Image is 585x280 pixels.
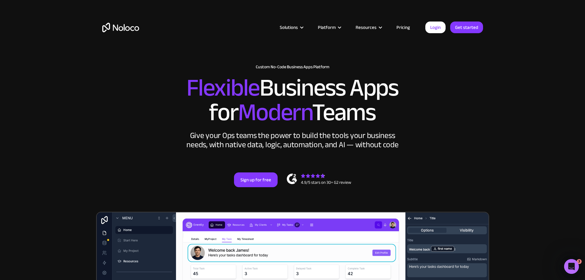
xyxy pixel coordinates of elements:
a: Login [425,22,446,33]
div: Platform [318,23,336,31]
span: Flexible [186,65,259,111]
span: Modern [238,89,312,135]
div: Solutions [272,23,310,31]
h2: Business Apps for Teams [102,76,483,125]
div: Resources [356,23,376,31]
h1: Custom No-Code Business Apps Platform [102,65,483,69]
a: Sign up for free [234,172,278,187]
div: Solutions [280,23,298,31]
div: Resources [348,23,389,31]
div: Open Intercom Messenger [564,259,579,274]
a: home [102,23,139,32]
div: Platform [310,23,348,31]
a: Pricing [389,23,418,31]
a: Get started [450,22,483,33]
div: Give your Ops teams the power to build the tools your business needs, with native data, logic, au... [185,131,400,149]
span: 3 [577,259,582,264]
